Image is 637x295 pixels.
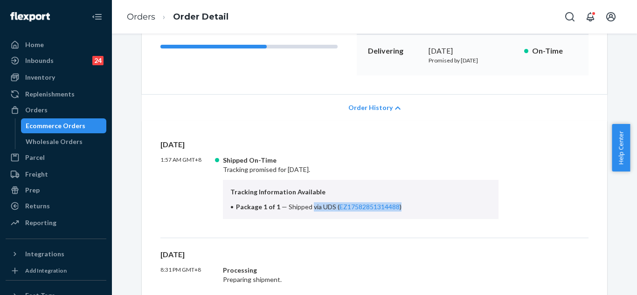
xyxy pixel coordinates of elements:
button: Open account menu [602,7,620,26]
div: Inventory [25,73,55,82]
a: Orders [6,103,106,117]
div: [DATE] [429,46,517,56]
span: Package 1 of 1 [236,203,280,211]
p: [DATE] [160,139,589,150]
p: Delivering [368,46,421,56]
a: Ecommerce Orders [21,118,107,133]
button: Close Navigation [88,7,106,26]
button: Help Center [612,124,630,172]
div: Replenishments [25,89,75,99]
a: Reporting [6,215,106,230]
div: Prep [25,185,40,195]
ol: breadcrumbs [119,3,236,31]
button: Open Search Box [561,7,579,26]
div: Preparing shipment. [223,266,499,284]
div: Integrations [25,249,64,259]
a: Orders [127,12,155,22]
a: EZ17582851314488 [339,203,400,211]
div: Shipped On-Time [223,156,499,165]
div: Home [25,40,44,49]
p: 1:57 AM GMT+8 [160,156,215,219]
div: Processing [223,266,499,275]
img: Flexport logo [10,12,50,21]
span: Shipped via UDS ( ) [289,203,402,211]
div: Reporting [25,218,56,227]
p: On-Time [532,46,577,56]
p: 8:31 PM GMT+8 [160,266,215,284]
button: Integrations [6,247,106,261]
a: Home [6,37,106,52]
p: [DATE] [160,249,589,260]
span: — [282,203,287,211]
a: Returns [6,199,106,213]
p: Promised by [DATE] [429,56,517,64]
a: Parcel [6,150,106,165]
a: Inbounds24 [6,53,106,68]
a: Order Detail [173,12,228,22]
div: Wholesale Orders [26,137,83,146]
div: Returns [25,201,50,211]
p: Tracking Information Available [230,187,491,197]
div: Freight [25,170,48,179]
div: Parcel [25,153,45,162]
div: 24 [92,56,104,65]
button: Open notifications [581,7,600,26]
a: Inventory [6,70,106,85]
div: Add Integration [25,267,67,274]
a: Wholesale Orders [21,134,107,149]
div: Ecommerce Orders [26,121,85,130]
div: Inbounds [25,56,54,65]
div: Orders [25,105,48,115]
div: Tracking promised for [DATE]. [223,156,499,219]
a: Freight [6,167,106,182]
span: Order History [348,103,393,112]
a: Replenishments [6,87,106,102]
a: Prep [6,183,106,198]
a: Add Integration [6,265,106,276]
